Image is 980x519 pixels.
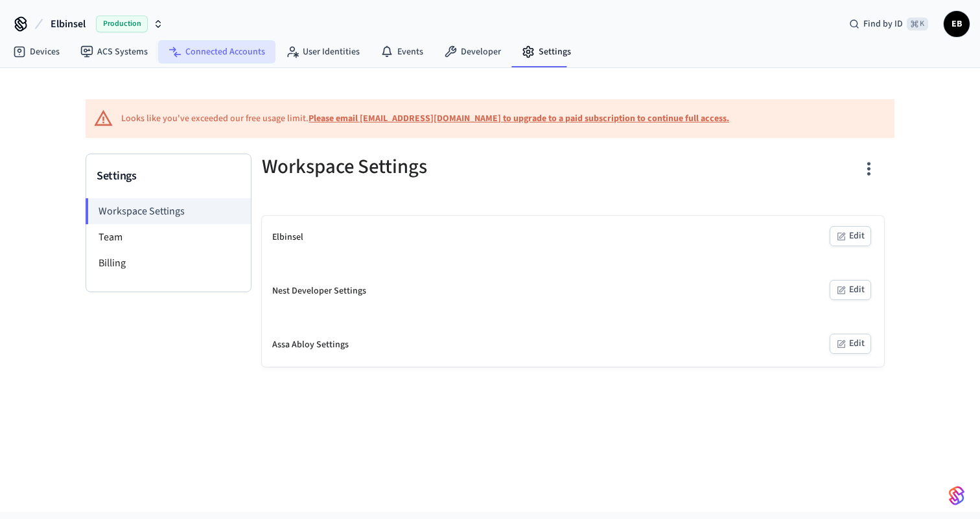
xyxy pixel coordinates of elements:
[309,112,729,125] a: Please email [EMAIL_ADDRESS][DOMAIN_NAME] to upgrade to a paid subscription to continue full access.
[945,12,968,36] span: EB
[434,40,511,63] a: Developer
[262,154,565,180] h5: Workspace Settings
[907,17,928,30] span: ⌘ K
[944,11,970,37] button: EB
[830,280,871,300] button: Edit
[158,40,275,63] a: Connected Accounts
[86,224,251,250] li: Team
[51,16,86,32] span: Elbinsel
[839,12,939,36] div: Find by ID⌘ K
[830,334,871,354] button: Edit
[272,338,349,352] div: Assa Abloy Settings
[86,250,251,276] li: Billing
[511,40,581,63] a: Settings
[272,231,303,244] div: Elbinsel
[70,40,158,63] a: ACS Systems
[97,167,240,185] h3: Settings
[949,485,964,506] img: SeamLogoGradient.69752ec5.svg
[370,40,434,63] a: Events
[3,40,70,63] a: Devices
[275,40,370,63] a: User Identities
[121,112,729,126] div: Looks like you've exceeded our free usage limit.
[830,226,871,246] button: Edit
[96,16,148,32] span: Production
[86,198,251,224] li: Workspace Settings
[863,17,903,30] span: Find by ID
[272,284,366,298] div: Nest Developer Settings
